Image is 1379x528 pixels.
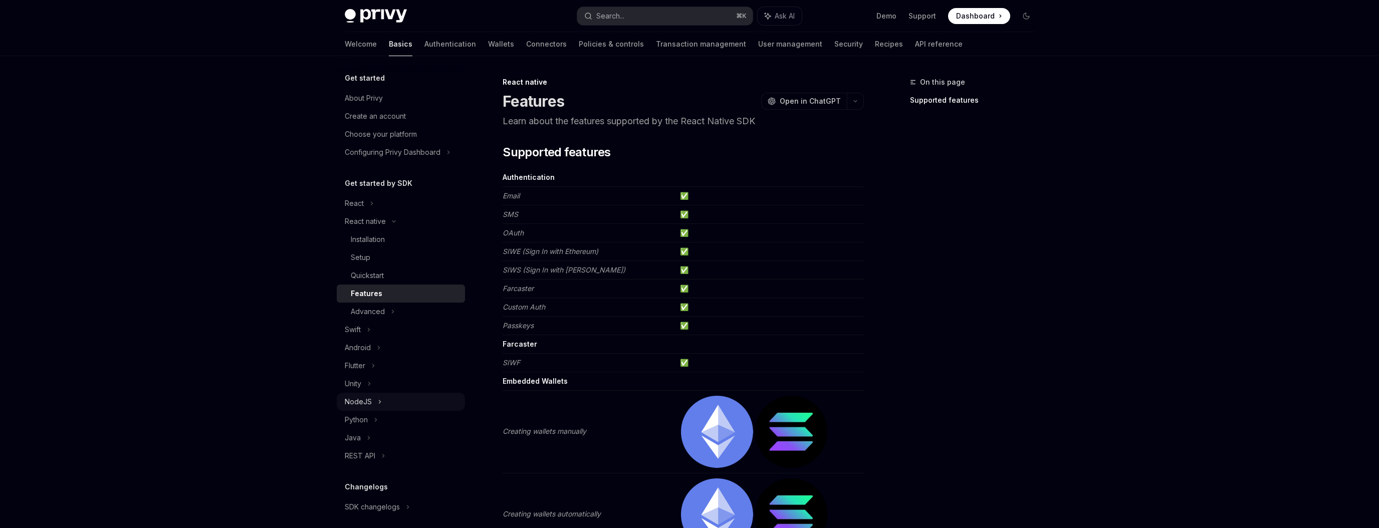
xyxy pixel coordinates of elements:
[676,354,864,372] td: ✅
[775,11,795,21] span: Ask AI
[681,396,753,468] img: ethereum.png
[503,321,534,330] em: Passkeys
[503,191,520,200] em: Email
[676,205,864,224] td: ✅
[920,76,965,88] span: On this page
[345,215,386,227] div: React native
[761,93,847,110] button: Open in ChatGPT
[345,414,368,426] div: Python
[337,267,465,285] a: Quickstart
[345,450,375,462] div: REST API
[503,303,545,311] em: Custom Auth
[676,280,864,298] td: ✅
[424,32,476,56] a: Authentication
[345,432,361,444] div: Java
[676,187,864,205] td: ✅
[503,144,610,160] span: Supported features
[758,32,822,56] a: User management
[503,247,598,255] em: SIWE (Sign In with Ethereum)
[596,10,624,22] div: Search...
[579,32,644,56] a: Policies & controls
[503,114,864,128] p: Learn about the features supported by the React Native SDK
[337,248,465,267] a: Setup
[656,32,746,56] a: Transaction management
[503,228,524,237] em: OAuth
[345,378,361,390] div: Unity
[503,509,601,518] em: Creating wallets automatically
[755,396,827,468] img: solana.png
[337,107,465,125] a: Create an account
[676,242,864,261] td: ✅
[780,96,841,106] span: Open in ChatGPT
[351,270,384,282] div: Quickstart
[351,288,382,300] div: Features
[351,251,370,263] div: Setup
[345,396,372,408] div: NodeJS
[345,92,383,104] div: About Privy
[389,32,412,56] a: Basics
[503,266,625,274] em: SIWS (Sign In with [PERSON_NAME])
[345,481,388,493] h5: Changelogs
[503,173,555,181] strong: Authentication
[956,11,995,21] span: Dashboard
[345,32,377,56] a: Welcome
[676,224,864,242] td: ✅
[503,284,534,293] em: Farcaster
[345,9,407,23] img: dark logo
[503,358,520,367] em: SIWF
[503,377,568,385] strong: Embedded Wallets
[948,8,1010,24] a: Dashboard
[345,324,361,336] div: Swift
[908,11,936,21] a: Support
[577,7,753,25] button: Search...⌘K
[503,77,864,87] div: React native
[676,317,864,335] td: ✅
[345,177,412,189] h5: Get started by SDK
[488,32,514,56] a: Wallets
[758,7,802,25] button: Ask AI
[337,125,465,143] a: Choose your platform
[351,233,385,245] div: Installation
[834,32,863,56] a: Security
[337,230,465,248] a: Installation
[503,210,518,218] em: SMS
[503,427,586,435] em: Creating wallets manually
[736,12,747,20] span: ⌘ K
[345,342,371,354] div: Android
[526,32,567,56] a: Connectors
[345,110,406,122] div: Create an account
[503,92,564,110] h1: Features
[915,32,963,56] a: API reference
[345,72,385,84] h5: Get started
[676,298,864,317] td: ✅
[345,146,440,158] div: Configuring Privy Dashboard
[345,360,365,372] div: Flutter
[337,89,465,107] a: About Privy
[676,261,864,280] td: ✅
[876,11,896,21] a: Demo
[345,128,417,140] div: Choose your platform
[345,197,364,209] div: React
[345,501,400,513] div: SDK changelogs
[875,32,903,56] a: Recipes
[503,340,537,348] strong: Farcaster
[1018,8,1034,24] button: Toggle dark mode
[337,285,465,303] a: Features
[910,92,1042,108] a: Supported features
[351,306,385,318] div: Advanced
